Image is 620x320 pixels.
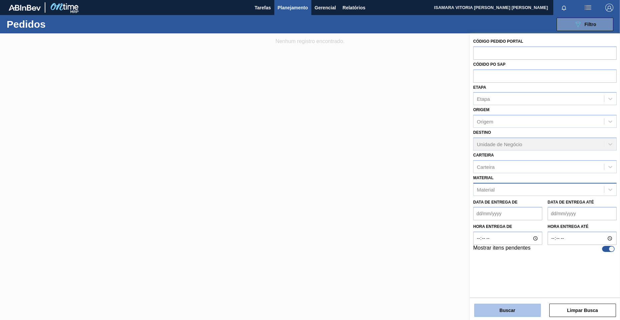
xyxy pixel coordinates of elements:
[473,130,491,135] label: Destino
[473,107,490,112] label: Origem
[548,222,617,232] label: Hora entrega até
[584,4,592,12] img: userActions
[7,20,106,28] h1: Pedidos
[473,176,494,180] label: Material
[473,39,523,44] label: Código Pedido Portal
[343,4,365,12] span: Relatórios
[477,164,495,170] div: Carteira
[473,222,542,232] label: Hora entrega de
[255,4,271,12] span: Tarefas
[548,207,617,220] input: dd/mm/yyyy
[473,62,506,67] label: Códido PO SAP
[278,4,308,12] span: Planejamento
[477,187,495,192] div: Material
[477,119,493,124] div: Origem
[557,18,613,31] button: Filtro
[553,3,575,12] button: Notificações
[605,4,613,12] img: Logout
[315,4,336,12] span: Gerencial
[473,85,486,90] label: Etapa
[473,207,542,220] input: dd/mm/yyyy
[473,153,494,157] label: Carteira
[477,96,490,102] div: Etapa
[585,22,596,27] span: Filtro
[548,200,594,205] label: Data de Entrega até
[473,245,531,253] label: Mostrar itens pendentes
[9,5,41,11] img: TNhmsLtSVTkK8tSr43FrP2fwEKptu5GPRR3wAAAABJRU5ErkJggg==
[473,200,518,205] label: Data de Entrega de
